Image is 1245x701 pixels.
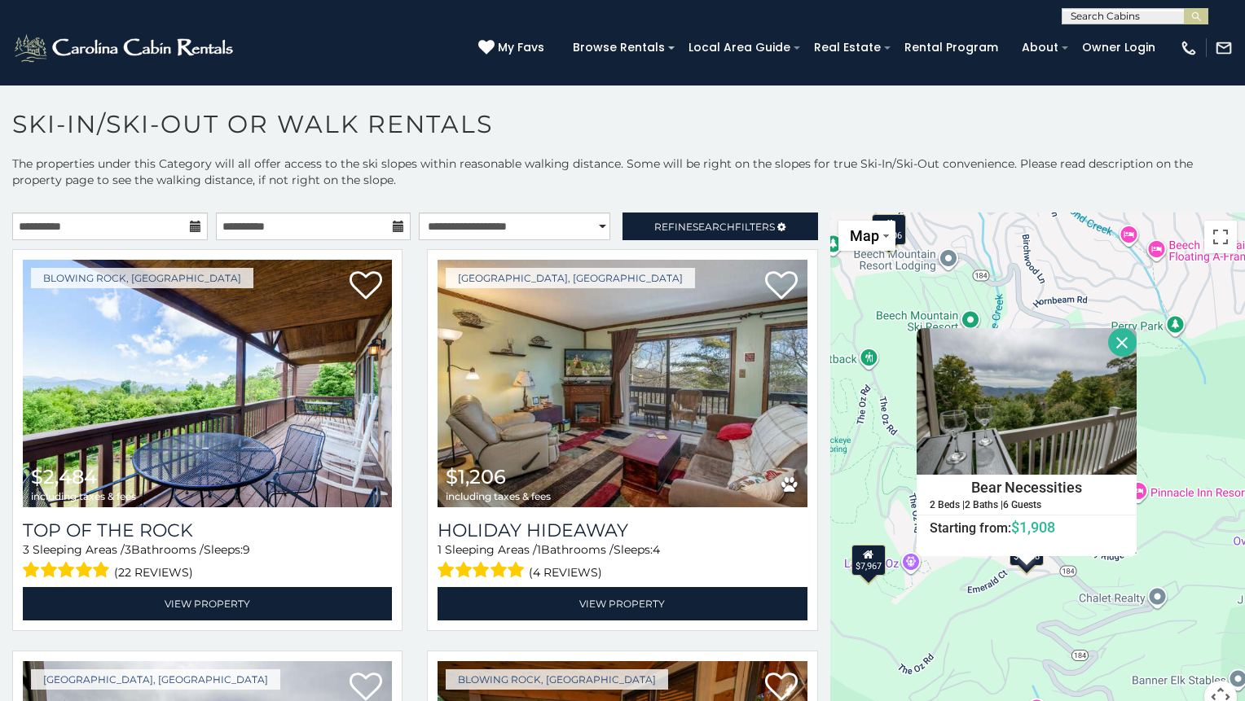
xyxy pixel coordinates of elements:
[654,221,775,233] span: Refine Filters
[537,542,541,557] span: 1
[965,499,1003,510] h5: 2 Baths |
[529,562,602,583] span: (4 reviews)
[838,221,895,251] button: Change map style
[23,260,392,507] a: Top Of The Rock $2,484 including taxes & fees
[872,214,906,245] div: $1,206
[12,32,238,64] img: White-1-2.png
[1180,39,1198,57] img: phone-regular-white.png
[1074,35,1164,60] a: Owner Login
[1011,518,1055,535] span: $1,908
[850,227,879,244] span: Map
[438,519,807,541] a: Holiday Hideaway
[23,587,392,620] a: View Property
[350,269,382,304] a: Add to favorites
[806,35,889,60] a: Real Estate
[23,541,392,583] div: Sleeping Areas / Bathrooms / Sleeps:
[446,268,695,288] a: [GEOGRAPHIC_DATA], [GEOGRAPHIC_DATA]
[565,35,673,60] a: Browse Rentals
[438,587,807,620] a: View Property
[680,35,798,60] a: Local Area Guide
[1003,499,1041,510] h5: 6 Guests
[438,260,807,507] img: Holiday Hideaway
[438,542,442,557] span: 1
[930,499,965,510] h5: 2 Beds |
[23,542,29,557] span: 3
[31,491,136,502] span: including taxes & fees
[917,475,1136,500] h4: Bear Necessities
[765,269,798,304] a: Add to favorites
[446,491,551,502] span: including taxes & fees
[438,541,807,583] div: Sleeping Areas / Bathrooms / Sleeps:
[446,669,668,690] a: Blowing Rock, [GEOGRAPHIC_DATA]
[243,542,250,557] span: 9
[125,542,131,557] span: 3
[31,268,253,288] a: Blowing Rock, [GEOGRAPHIC_DATA]
[23,260,392,507] img: Top Of The Rock
[114,562,193,583] span: (22 reviews)
[498,39,544,56] span: My Favs
[31,669,280,690] a: [GEOGRAPHIC_DATA], [GEOGRAPHIC_DATA]
[896,35,1006,60] a: Rental Program
[917,475,1137,537] a: Bear Necessities 2 Beds | 2 Baths | 6 Guests Starting from:$1,908
[31,465,97,489] span: $2,484
[693,221,735,233] span: Search
[622,212,818,240] a: RefineSearchFilters
[653,542,660,557] span: 4
[438,260,807,507] a: Holiday Hideaway $1,206 including taxes & fees
[1108,328,1137,357] button: Close
[23,519,392,541] a: Top Of The Rock
[1215,39,1233,57] img: mail-regular-white.png
[917,328,1137,475] img: Bear Necessities
[917,519,1136,535] h6: Starting from:
[478,39,548,57] a: My Favs
[1204,221,1237,253] button: Toggle fullscreen view
[851,544,886,575] div: $7,967
[1014,35,1067,60] a: About
[446,465,506,489] span: $1,206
